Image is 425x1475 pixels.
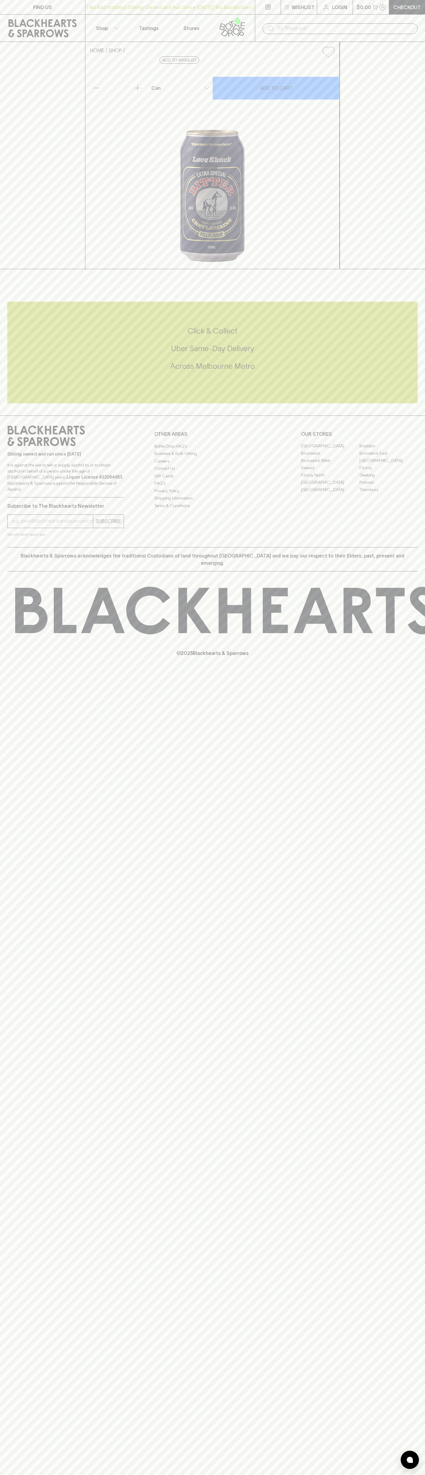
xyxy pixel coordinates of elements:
[381,5,384,9] p: 0
[359,442,418,450] a: Braddon
[260,84,293,92] p: ADD TO CART
[12,552,413,567] p: Blackhearts & Sparrows acknowledges the traditional Custodians of land throughout [GEOGRAPHIC_DAT...
[7,326,418,336] h5: Click & Collect
[154,457,271,465] a: Careers
[301,464,359,472] a: Elwood
[359,472,418,479] a: Geelong
[85,62,339,269] img: 26982.png
[154,502,271,509] a: Terms & Conditions
[154,450,271,457] a: Business & Bulk Gifting
[154,472,271,480] a: Gift Cards
[7,344,418,354] h5: Uber Same-Day Delivery
[407,1457,413,1463] img: bubble-icon
[359,464,418,472] a: Fitzroy
[320,44,337,60] button: Add to wishlist
[7,302,418,403] div: Call to action block
[93,515,124,528] button: SUBSCRIBE
[154,430,271,438] p: OTHER AREAS
[357,4,371,11] p: $0.00
[85,15,128,42] button: Shop
[301,450,359,457] a: Brunswick
[149,82,212,94] div: Can
[33,4,52,11] p: FIND US
[301,442,359,450] a: [GEOGRAPHIC_DATA]
[301,472,359,479] a: Fitzroy North
[7,451,124,457] p: Sibling owned and run since [DATE]
[292,4,315,11] p: Wishlist
[359,479,418,486] a: Prahran
[7,462,124,492] p: It is against the law to sell or supply alcohol to, or to obtain alcohol on behalf of a person un...
[128,15,170,42] a: Tastings
[96,25,108,32] p: Shop
[359,450,418,457] a: Brunswick East
[154,487,271,494] a: Privacy Policy
[277,24,413,33] input: Try "Pinot noir"
[109,48,122,53] a: SHOP
[7,502,124,510] p: Subscribe to The Blackhearts Newsletter
[7,361,418,371] h5: Across Melbourne Metro
[332,4,347,11] p: Login
[170,15,213,42] a: Stores
[213,77,340,100] button: ADD TO CART
[301,486,359,493] a: [GEOGRAPHIC_DATA]
[183,25,199,32] p: Stores
[301,457,359,464] a: Brunswick West
[359,457,418,464] a: [GEOGRAPHIC_DATA]
[90,48,104,53] a: HOME
[393,4,421,11] p: Checkout
[154,465,271,472] a: Contact Us
[12,516,93,526] input: e.g. jane@blackheartsandsparrows.com.au
[154,480,271,487] a: FAQ's
[7,531,124,537] p: We will never spam you
[301,479,359,486] a: [GEOGRAPHIC_DATA]
[359,486,418,493] a: Thornbury
[159,56,199,64] button: Add to wishlist
[154,442,271,450] a: Bottle Drop FAQ's
[151,84,161,92] p: Can
[96,517,121,525] p: SUBSCRIBE
[139,25,159,32] p: Tastings
[301,430,418,438] p: OUR STORES
[67,475,122,480] strong: Liquor License #32064953
[154,495,271,502] a: Shipping Information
